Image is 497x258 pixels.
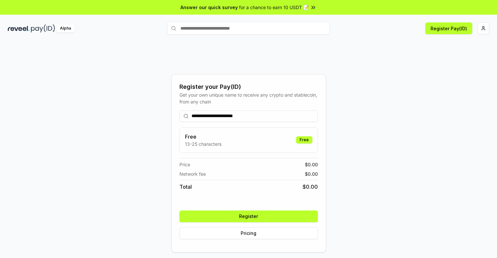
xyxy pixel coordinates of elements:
[179,183,192,191] span: Total
[179,170,206,177] span: Network fee
[296,136,312,143] div: Free
[179,161,190,168] span: Price
[425,22,472,34] button: Register Pay(ID)
[179,91,318,105] div: Get your own unique name to receive any crypto and stablecoin, from any chain
[8,24,30,33] img: reveel_dark
[305,161,318,168] span: $ 0.00
[305,170,318,177] span: $ 0.00
[179,227,318,239] button: Pricing
[56,24,75,33] div: Alpha
[303,183,318,191] span: $ 0.00
[185,133,221,141] h3: Free
[31,24,55,33] img: pay_id
[185,141,221,147] p: 13-25 characters
[239,4,309,11] span: for a chance to earn 10 USDT 📝
[179,82,318,91] div: Register your Pay(ID)
[180,4,238,11] span: Answer our quick survey
[179,210,318,222] button: Register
